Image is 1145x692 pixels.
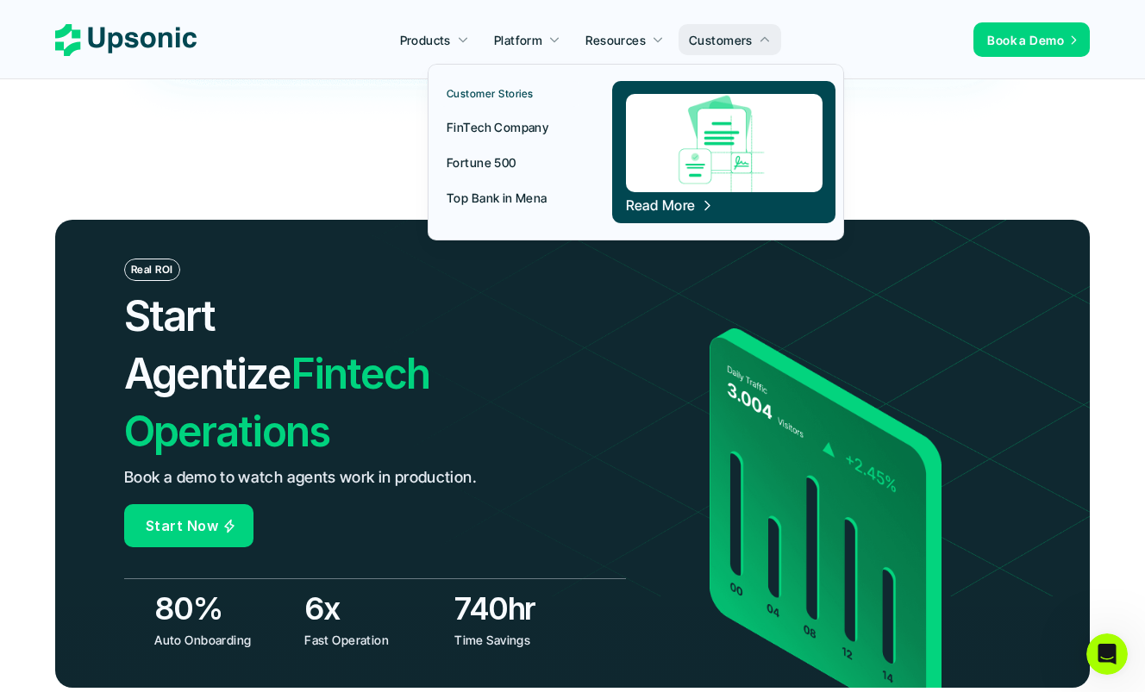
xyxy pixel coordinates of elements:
a: Fortune 500 [436,147,582,178]
h2: Fintech Operations [124,287,526,461]
h3: 6x [304,587,446,630]
p: Resources [585,31,646,49]
p: Customer Stories [447,88,534,100]
a: Read More [612,81,835,223]
p: Customers [689,31,753,49]
p: Book a Demo [987,31,1064,49]
h3: 80% [154,587,296,630]
p: FinTech Company [447,118,548,136]
a: Book a Demo [973,22,1090,57]
p: Real ROI [131,264,173,276]
p: Platform [494,31,542,49]
p: Products [400,31,451,49]
a: FinTech Company [436,111,582,142]
p: Book a demo to watch agents work in production. [124,465,477,490]
a: Products [390,24,479,55]
iframe: Intercom live chat [1086,633,1128,675]
p: Time Savings [454,631,591,649]
p: Fortune 500 [447,153,516,171]
h3: 740hr [454,587,596,630]
p: Read More [625,203,695,208]
p: Start Now [146,514,218,539]
span: Start Agentize [124,290,291,399]
p: Auto Onboarding [154,631,291,649]
p: Fast Operation [304,631,441,649]
p: Top Bank in Mena [447,189,547,207]
a: Top Bank in Mena [436,182,582,213]
span: Read More [625,197,713,214]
